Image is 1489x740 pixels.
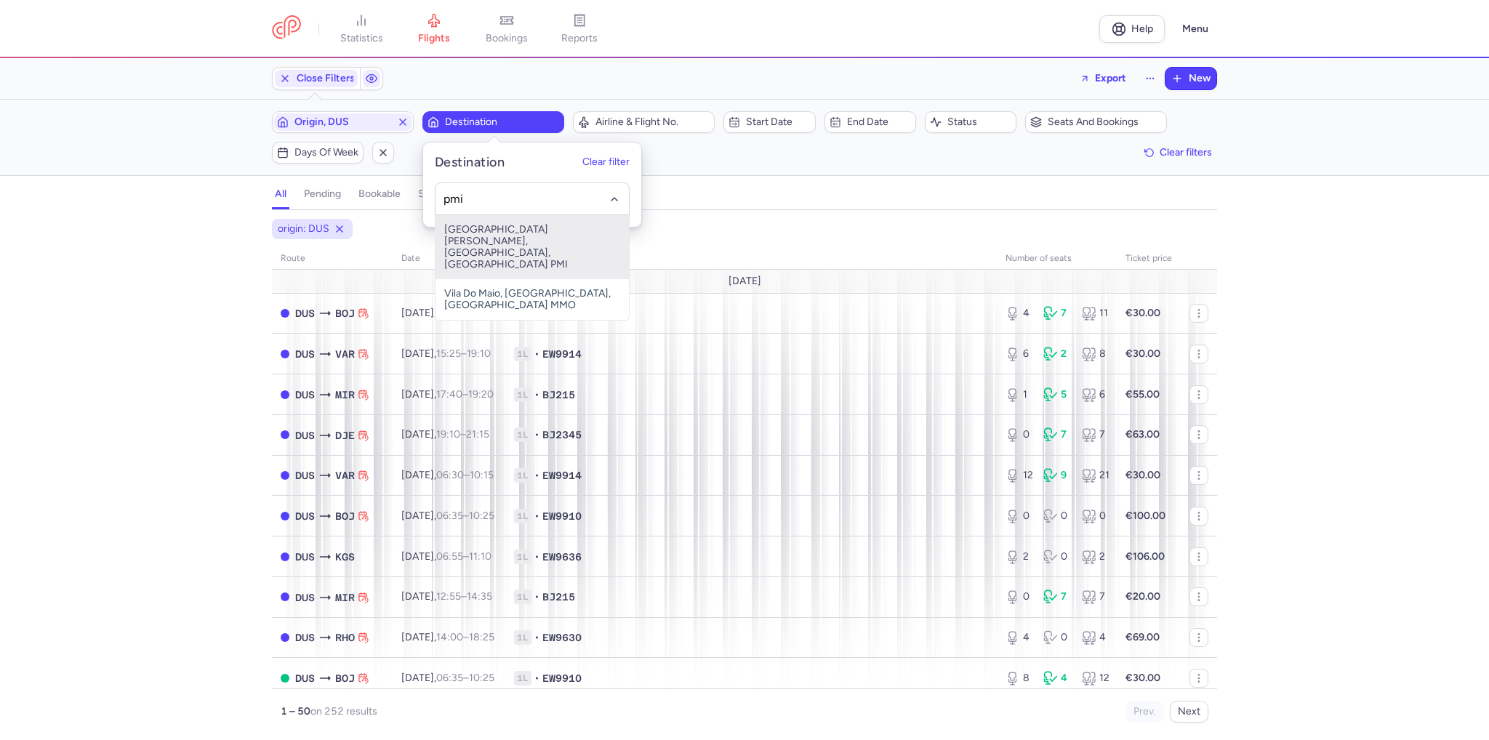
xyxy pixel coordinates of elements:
[295,305,315,321] span: Düsseldorf International Airport, Düsseldorf, Germany
[436,510,463,522] time: 06:35
[1043,347,1069,361] div: 2
[1043,427,1069,442] div: 7
[1139,142,1217,164] button: Clear filters
[436,215,629,279] span: [GEOGRAPHIC_DATA][PERSON_NAME], [GEOGRAPHIC_DATA], [GEOGRAPHIC_DATA] PMI
[436,672,494,684] span: –
[1125,672,1160,684] strong: €30.00
[468,388,494,401] time: 19:20
[335,590,355,606] span: Habib Bourguiba, Monastir, Tunisia
[401,469,494,481] span: [DATE],
[1006,427,1032,442] div: 0
[295,346,315,362] span: Düsseldorf International Airport, Düsseldorf, Germany
[469,550,491,563] time: 11:10
[273,68,360,89] button: Close Filters
[1082,306,1108,321] div: 11
[272,248,393,270] th: route
[295,387,315,403] span: Düsseldorf International Airport, Düsseldorf, Germany
[514,509,531,523] span: 1L
[295,549,315,565] span: Düsseldorf International Airport, Düsseldorf, Germany
[401,510,494,522] span: [DATE],
[294,116,391,128] span: Origin, DUS
[1125,510,1165,522] strong: €100.00
[534,509,539,523] span: •
[1117,248,1181,270] th: Ticket price
[1043,550,1069,564] div: 0
[335,549,355,565] span: Kos Island International Airport, Kos, Greece
[1006,468,1032,483] div: 12
[335,630,355,646] span: Diagoras, Ródos, Greece
[1006,509,1032,523] div: 0
[470,469,494,481] time: 10:15
[1125,388,1160,401] strong: €55.00
[272,142,364,164] button: Days of week
[1082,468,1108,483] div: 21
[401,550,491,563] span: [DATE],
[1125,347,1160,360] strong: €30.00
[947,116,1011,128] span: Status
[335,670,355,686] span: Bourgas, Burgas, Bulgaria
[393,248,505,270] th: date
[281,705,310,717] strong: 1 – 50
[534,630,539,645] span: •
[275,188,286,201] h4: all
[436,631,463,643] time: 14:00
[514,590,531,604] span: 1L
[1025,111,1167,133] button: Seats and bookings
[444,190,622,206] input: -searchbox
[534,427,539,442] span: •
[310,705,377,717] span: on 252 results
[1006,590,1032,604] div: 0
[436,388,494,401] span: –
[295,467,315,483] span: Düsseldorf International Airport, Düsseldorf, Germany
[573,111,715,133] button: Airline & Flight No.
[418,32,450,45] span: flights
[1082,590,1108,604] div: 7
[335,427,355,443] span: Djerba-Zarzis, Djerba, Tunisia
[401,631,494,643] span: [DATE],
[534,387,539,402] span: •
[542,468,582,483] span: EW9914
[1082,550,1108,564] div: 2
[561,32,598,45] span: reports
[436,550,491,563] span: –
[534,590,539,604] span: •
[542,630,582,645] span: EW9630
[1125,428,1160,441] strong: €63.00
[294,147,358,158] span: Days of week
[467,590,492,603] time: 14:35
[723,111,815,133] button: Start date
[295,670,315,686] span: Düsseldorf International Airport, Düsseldorf, Germany
[1082,387,1108,402] div: 6
[435,154,505,171] h5: Destination
[1173,15,1217,43] button: Menu
[1125,631,1160,643] strong: €69.00
[295,427,315,443] span: DUS
[1043,671,1069,685] div: 4
[272,111,414,133] button: Origin, DUS
[1006,387,1032,402] div: 1
[1043,387,1069,402] div: 5
[1006,550,1032,564] div: 2
[1043,306,1069,321] div: 7
[542,427,582,442] span: BJ2345
[1082,671,1108,685] div: 12
[325,13,398,45] a: statistics
[534,550,539,564] span: •
[297,73,355,84] span: Close Filters
[1043,630,1069,645] div: 0
[729,276,761,287] span: [DATE]
[304,188,341,201] h4: pending
[469,631,494,643] time: 18:25
[295,630,315,646] span: Düsseldorf International Airport, Düsseldorf, Germany
[1048,116,1162,128] span: Seats and bookings
[1070,67,1136,90] button: Export
[401,672,494,684] span: [DATE],
[335,346,355,362] span: VAR
[1006,671,1032,685] div: 8
[514,671,531,685] span: 1L
[514,550,531,564] span: 1L
[401,347,491,360] span: [DATE],
[595,116,710,128] span: Airline & Flight No.
[1125,701,1164,723] button: Prev.
[401,388,494,401] span: [DATE],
